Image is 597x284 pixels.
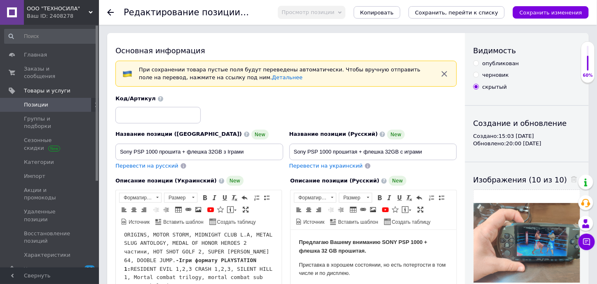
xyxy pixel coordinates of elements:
[294,193,328,202] span: Форматирование
[115,95,156,102] span: Код/Артикул
[519,9,582,16] i: Сохранить изменения
[289,144,457,160] input: Например, H&M женское платье зеленое 38 размер вечернее макси с блестками
[381,205,390,214] a: Добавить видео с YouTube
[174,205,183,214] a: Таблица
[294,193,336,203] a: Форматирование
[578,234,595,250] button: Чат с покупателем
[24,137,76,151] span: Сезонные скидки
[8,53,157,130] p: SONY PSP модель PSP 1004 (Самый первый представитель семейства Sony PSP), Приставка в хорошем сос...
[115,163,179,169] span: Перевести на русский
[208,217,257,226] a: Создать таблицу
[294,217,326,226] a: Источник
[230,193,239,202] a: Убрать форматирование
[122,69,132,79] img: :flag-ua:
[216,205,225,214] a: Вставить иконку
[473,140,581,147] div: Обновлено: 20:00 [DATE]
[416,205,425,214] a: Развернуть
[8,9,136,24] strong: Предлагаю Вашему вниманию SONY PSP 1000 + флешка 32 GB прошитая.
[473,45,581,56] div: Видимость
[8,31,157,48] p: Приставка в хорошем состоянии, но есть потертости в том числе и по дисплею.
[391,205,400,214] a: Вставить иконку
[375,193,384,202] a: Полужирный (Ctrl+B)
[206,205,215,214] a: Добавить видео с YouTube
[184,205,193,214] a: Вставить/Редактировать ссылку (Ctrl+L)
[24,87,71,95] span: Товары и услуги
[226,205,238,214] a: Вставить сообщение
[24,51,47,59] span: Главная
[251,130,269,140] span: New
[4,29,97,44] input: Поиск
[327,205,336,214] a: Уменьшить отступ
[115,144,283,160] input: Например, H&M женское платье зеленое 38 размер вечернее макси с блестками
[473,133,581,140] div: Создано: 15:03 [DATE]
[115,45,457,56] div: Основная информация
[401,205,413,214] a: Вставить сообщение
[24,208,76,223] span: Удаленные позиции
[24,173,45,180] span: Импорт
[473,175,581,185] div: Изображения (10 из 10)
[387,130,404,140] span: New
[24,230,76,245] span: Восстановление позиций
[337,219,378,226] span: Вставить шаблон
[354,6,400,19] button: Копировать
[391,219,431,226] span: Создать таблицу
[107,9,114,16] div: Вернуться назад
[162,205,171,214] a: Увеличить отступ
[139,66,421,80] span: При сохранении товара пустые поля будут переведены автоматически. Чтобы вручную отправить поле на...
[360,9,394,16] span: Копировать
[262,193,271,202] a: Вставить / удалить маркированный список
[304,205,313,214] a: По центру
[482,71,509,79] div: черновик
[152,205,161,214] a: Уменьшить отступ
[24,187,76,201] span: Акции и промокоды
[289,131,378,137] span: Название позиции (Русский)
[162,219,203,226] span: Вставить шаблон
[409,6,505,19] button: Сохранить, перейти к списку
[8,27,144,42] strong: -Ігри формату PLAYSTATION 1:
[24,115,76,130] span: Группы и подборки
[294,205,303,214] a: По левому краю
[329,217,379,226] a: Вставить шаблон
[482,60,519,67] div: опубликован
[120,205,129,214] a: По левому краю
[241,205,250,214] a: Развернуть
[252,193,261,202] a: Вставить / удалить нумерованный список
[24,65,76,80] span: Заказы и сообщения
[473,118,581,128] div: Создание и обновление
[336,205,346,214] a: Увеличить отступ
[85,265,95,272] span: 16
[513,6,589,19] button: Сохранить изменения
[482,83,507,91] div: скрытый
[290,177,379,184] span: Описание позиции (Русский)
[383,217,432,226] a: Создать таблицу
[24,101,48,109] span: Позиции
[415,193,424,202] a: Отменить (Ctrl+Z)
[581,73,595,78] div: 60%
[427,193,436,202] a: Вставить / удалить нумерованный список
[165,193,189,202] span: Размер
[120,193,153,202] span: Форматирование
[220,193,229,202] a: Подчеркнутый (Ctrl+U)
[359,205,368,214] a: Вставить/Редактировать ссылку (Ctrl+L)
[437,193,446,202] a: Вставить / удалить маркированный список
[210,193,219,202] a: Курсив (Ctrl+I)
[127,219,150,226] span: Источник
[405,193,414,202] a: Убрать форматирование
[194,205,203,214] a: Изображение
[395,193,404,202] a: Подчеркнутый (Ctrl+U)
[200,193,209,202] a: Полужирный (Ctrl+B)
[27,12,99,20] div: Ваш ID: 2408278
[115,177,217,184] span: Описание позиции (Украинский)
[389,176,406,186] span: New
[339,193,372,203] a: Размер
[216,219,256,226] span: Создать таблицу
[226,176,244,186] span: New
[240,193,249,202] a: Отменить (Ctrl+Z)
[349,205,358,214] a: Таблица
[24,265,61,273] span: Уведомления
[129,205,139,214] a: По центру
[115,131,242,137] span: Название позиции ([GEOGRAPHIC_DATA])
[124,7,470,17] h1: Редактирование позиции: Sony PSP 1000 прошита + флешка 32GB з Іграми
[164,193,197,203] a: Размер
[119,193,162,203] a: Форматирование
